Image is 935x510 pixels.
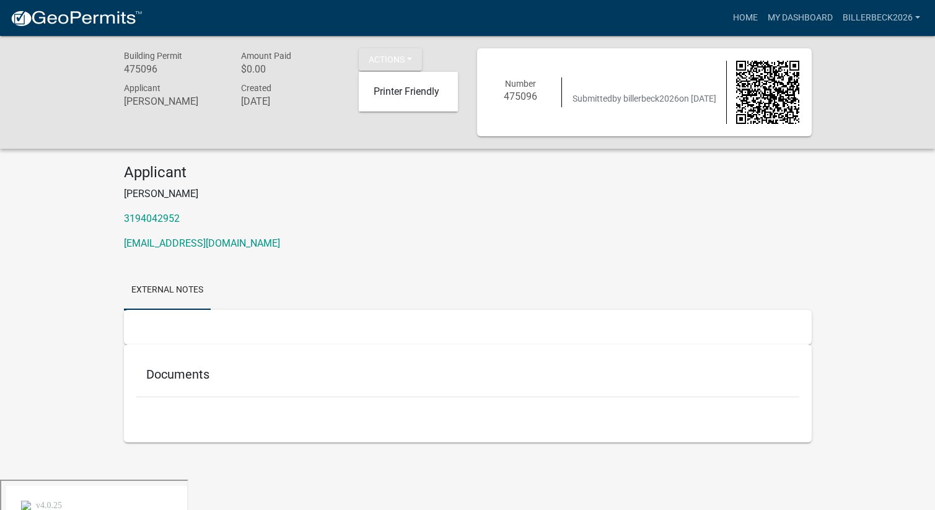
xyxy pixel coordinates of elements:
span: Building Permit [124,51,182,61]
p: [PERSON_NAME] [124,187,812,201]
a: 3194042952 [124,213,180,224]
a: My Dashboard [763,6,838,30]
h6: [DATE] [241,95,340,107]
div: Domain: [DOMAIN_NAME] [32,32,136,42]
h6: 475096 [124,63,223,75]
img: logo_orange.svg [20,20,30,30]
a: Home [728,6,763,30]
a: External Notes [124,271,211,310]
div: Actions [359,72,458,112]
h4: Applicant [124,164,812,182]
span: Submitted on [DATE] [573,94,716,103]
span: by billerbeck2026 [612,94,679,103]
div: Domain Overview [47,73,111,81]
button: Actions [359,48,422,71]
h6: $0.00 [241,63,340,75]
div: v 4.0.25 [35,20,61,30]
a: billerbeck2026 [838,6,925,30]
h6: [PERSON_NAME] [124,95,223,107]
img: tab_domain_overview_orange.svg [33,72,43,82]
h5: Documents [146,367,789,382]
a: [EMAIL_ADDRESS][DOMAIN_NAME] [124,237,280,249]
div: Keywords by Traffic [137,73,209,81]
img: website_grey.svg [20,32,30,42]
img: QR code [736,61,799,124]
a: Printer Friendly [359,77,458,107]
h6: 475096 [489,90,553,102]
span: Number [505,79,536,89]
img: tab_keywords_by_traffic_grey.svg [123,72,133,82]
span: Applicant [124,83,160,93]
span: Created [241,83,271,93]
span: Amount Paid [241,51,291,61]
